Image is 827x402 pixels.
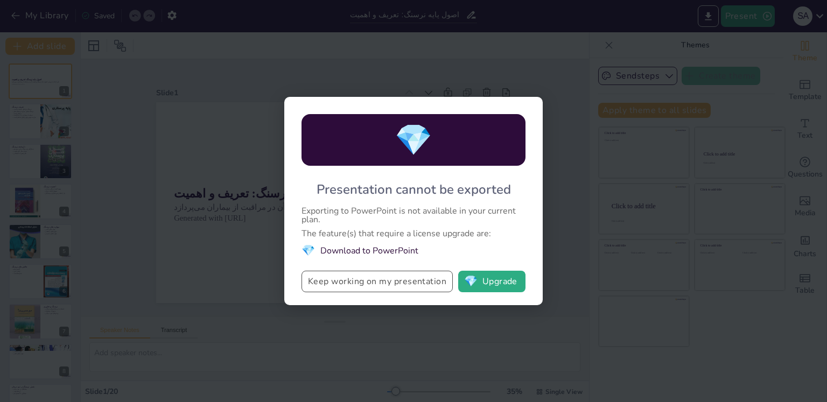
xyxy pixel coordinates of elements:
[458,271,525,292] button: diamondUpgrade
[302,229,525,238] div: The feature(s) that require a license upgrade are:
[302,243,525,258] li: Download to PowerPoint
[302,243,315,258] span: diamond
[317,181,511,198] div: Presentation cannot be exported
[395,119,432,161] span: diamond
[464,276,478,287] span: diamond
[302,271,453,292] button: Keep working on my presentation
[302,207,525,224] div: Exporting to PowerPoint is not available in your current plan.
